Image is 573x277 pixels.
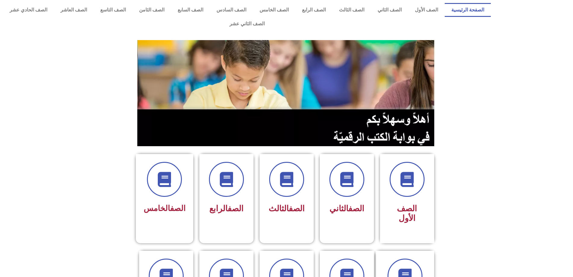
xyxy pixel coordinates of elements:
a: الصف الحادي عشر [3,3,54,17]
a: الصف الثاني عشر [3,17,491,31]
span: الثالث [269,204,305,213]
a: الصف [170,204,185,213]
span: الخامس [144,204,185,213]
a: الصفحة الرئيسية [445,3,491,17]
a: الصف التاسع [94,3,132,17]
a: الصف الثامن [132,3,171,17]
a: الصف السابع [171,3,210,17]
a: الصف السادس [210,3,253,17]
a: الصف [228,204,244,213]
a: الصف الثالث [332,3,371,17]
a: الصف الرابع [295,3,332,17]
a: الصف العاشر [54,3,94,17]
a: الصف الخامس [253,3,295,17]
span: الثاني [329,204,364,213]
a: الصف [289,204,305,213]
a: الصف الثاني [371,3,408,17]
a: الصف [348,204,364,213]
span: الصف الأول [397,204,417,223]
span: الرابع [209,204,244,213]
a: الصف الأول [408,3,445,17]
